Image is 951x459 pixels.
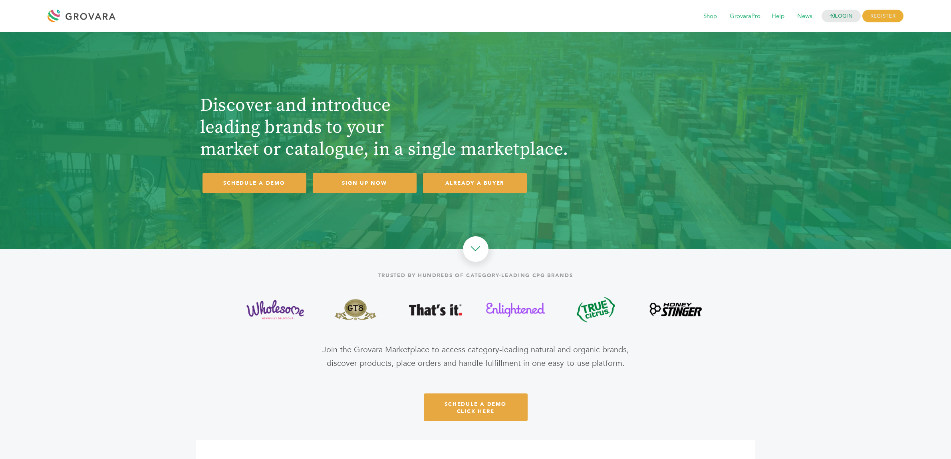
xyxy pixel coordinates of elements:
[322,343,629,370] div: Join the Grovara Marketplace to access category-leading natural and organic brands, discover prod...
[698,12,723,21] a: Shop
[792,9,818,24] span: News
[200,95,611,161] h1: Discover and introduce leading brands to your market or catalogue, in a single marketplace.
[724,9,766,24] span: GrovaraPro
[822,10,861,22] a: LOGIN
[766,12,790,21] a: Help
[196,268,755,283] div: Trusted by hundreds of category-leading CPG brands
[862,10,903,22] span: REGISTER
[724,12,766,21] a: GrovaraPro
[698,9,723,24] span: Shop
[792,12,818,21] a: News
[445,401,506,415] span: schedule a demo click here
[313,173,417,193] a: SIGN UP NOW
[766,9,790,24] span: Help
[423,173,527,193] a: ALREADY A BUYER
[203,173,306,193] a: SCHEDULE A DEMO
[424,393,528,421] a: schedule a demo click here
